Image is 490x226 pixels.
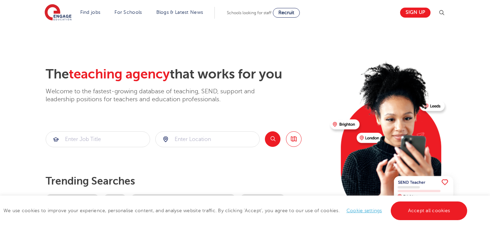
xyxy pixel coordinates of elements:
a: Sign up [400,8,431,18]
span: teaching agency [69,67,170,82]
a: Accept all cookies [391,201,468,220]
h2: The that works for you [46,66,325,82]
a: Blogs & Latest News [156,10,203,15]
a: Benefits of working with Engage Education [131,194,236,204]
a: Cookie settings [346,208,382,213]
p: Welcome to the fastest-growing database of teaching, SEND, support and leadership positions for t... [46,87,274,104]
a: Find jobs [80,10,101,15]
input: Submit [156,132,259,147]
p: Trending searches [46,175,325,187]
input: Submit [46,132,150,147]
div: Submit [155,131,260,147]
a: Teaching Vacancies [46,194,99,204]
a: Register with us [240,194,285,204]
a: For Schools [114,10,142,15]
span: Schools looking for staff [227,10,271,15]
button: Search [265,131,280,147]
span: Recruit [278,10,294,15]
a: Recruit [273,8,300,18]
a: SEND [103,194,127,204]
span: We use cookies to improve your experience, personalise content, and analyse website traffic. By c... [3,208,469,213]
img: Engage Education [45,4,72,21]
